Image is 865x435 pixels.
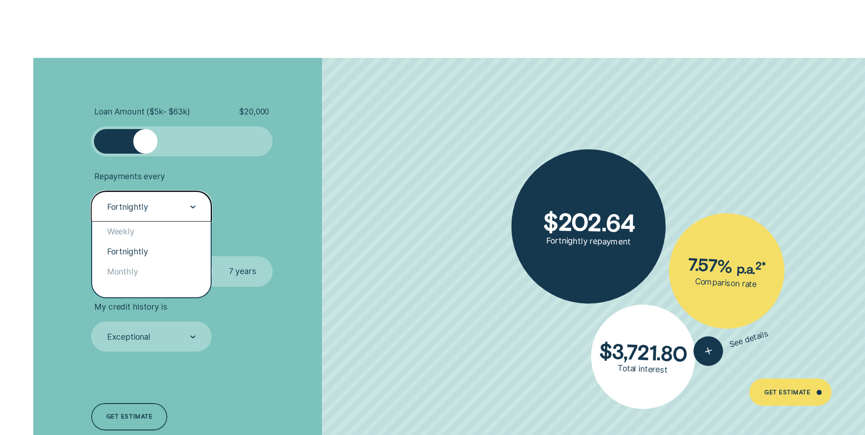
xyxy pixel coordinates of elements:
[94,107,190,117] span: Loan Amount ( $5k - $63k )
[107,332,150,342] div: Exceptional
[94,302,167,312] span: My credit history is
[91,403,168,430] a: Get estimate
[92,262,211,282] div: Monthly
[690,319,772,370] button: See details
[728,329,770,350] span: See details
[749,378,832,406] a: Get Estimate
[92,222,211,242] div: Weekly
[94,171,165,181] span: Repayments every
[239,107,269,117] span: $ 20,000
[212,256,273,286] label: 7 years
[107,202,148,212] div: Fortnightly
[92,242,211,262] div: Fortnightly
